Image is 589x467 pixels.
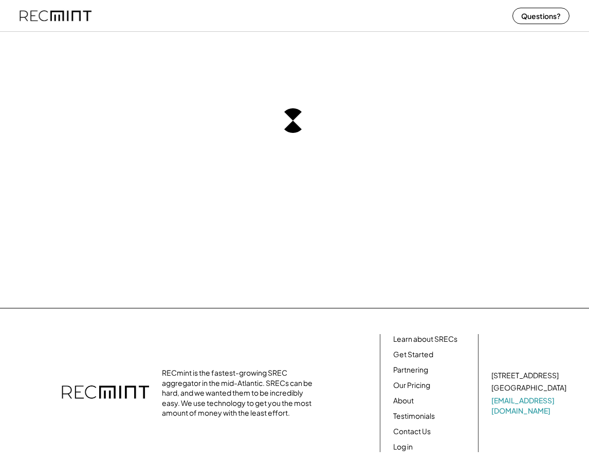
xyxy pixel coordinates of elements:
div: [GEOGRAPHIC_DATA] [491,383,566,393]
div: [STREET_ADDRESS] [491,371,559,381]
img: recmint-logotype%403x%20%281%29.jpeg [20,2,91,29]
a: About [393,396,414,406]
a: Partnering [393,365,428,375]
img: recmint-logotype%403x.png [62,375,149,411]
div: RECmint is the fastest-growing SREC aggregator in the mid-Atlantic. SRECs can be hard, and we wan... [162,368,316,418]
a: Get Started [393,349,433,360]
a: Learn about SRECs [393,334,457,344]
a: Log in [393,442,413,452]
button: Questions? [512,8,569,24]
a: Our Pricing [393,380,430,391]
a: Contact Us [393,426,431,437]
a: [EMAIL_ADDRESS][DOMAIN_NAME] [491,396,568,416]
a: Testimonials [393,411,435,421]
